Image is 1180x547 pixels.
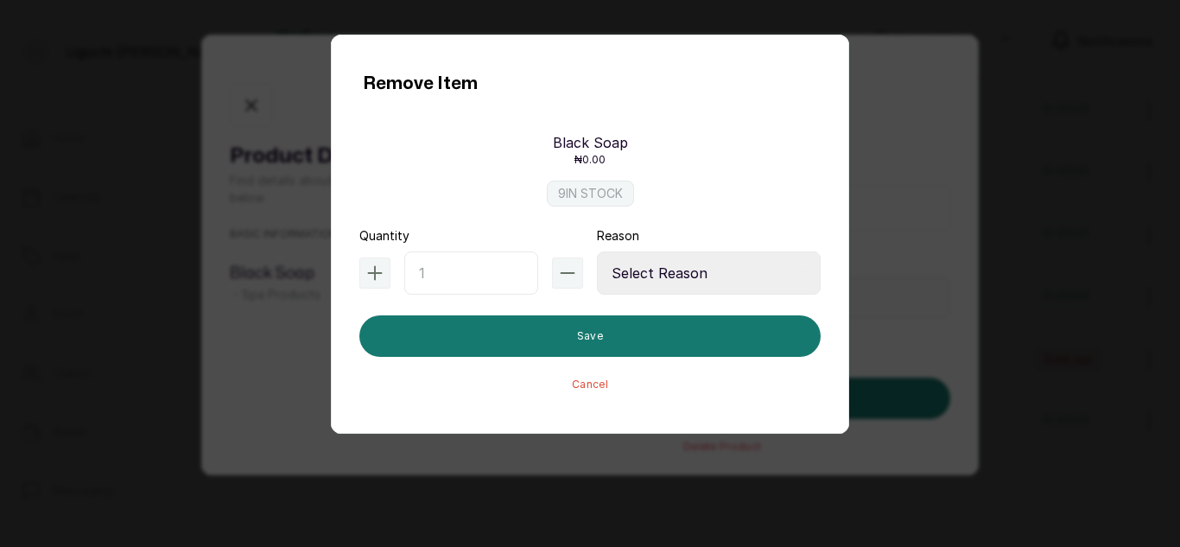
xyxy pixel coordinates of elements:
label: Quantity [359,227,409,245]
label: 9 IN STOCK [547,181,634,207]
p: Black Soap [553,132,628,153]
label: Reason [597,227,639,245]
button: Cancel [572,378,608,391]
p: ₦0.00 [574,153,606,167]
button: Save [359,315,821,357]
input: 1 [404,251,538,295]
h1: Remove Item [363,70,478,98]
